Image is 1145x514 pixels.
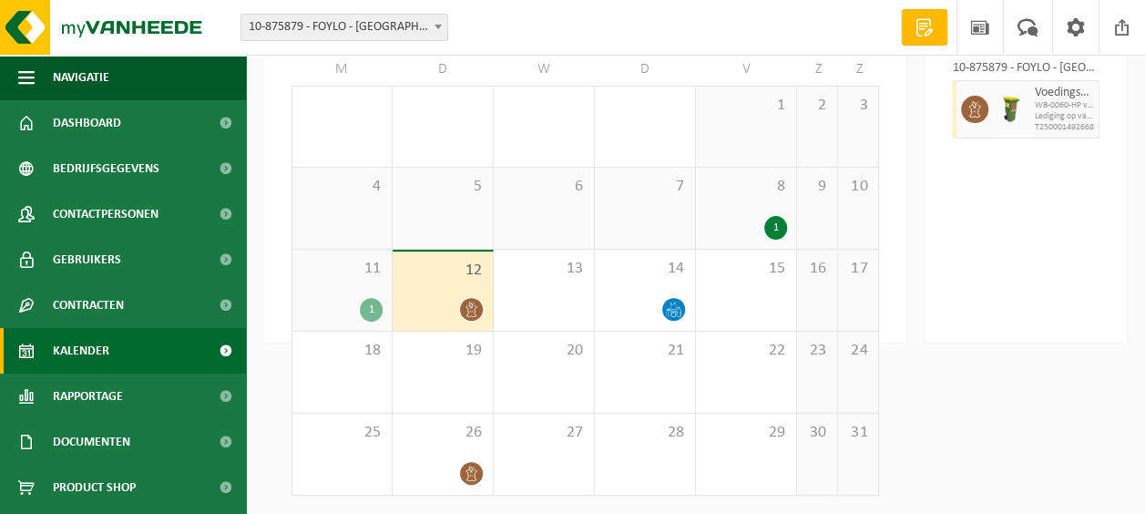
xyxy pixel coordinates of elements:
span: 3 [847,96,869,116]
span: 6 [503,177,585,197]
span: 14 [604,259,686,279]
div: 10-875879 - FOYLO - [GEOGRAPHIC_DATA] [952,62,1099,80]
div: 1 [764,216,787,240]
span: Bedrijfsgegevens [53,146,159,191]
span: 2 [806,96,828,116]
span: 23 [806,341,828,361]
span: 31 [847,423,869,443]
span: Gebruikers [53,237,121,283]
span: Contactpersonen [53,191,158,237]
div: 1 [360,298,383,322]
span: 26 [402,423,484,443]
span: 29 [705,423,787,443]
span: T250001492668 [1034,122,1094,133]
span: 19 [402,341,484,361]
span: 13 [503,259,585,279]
span: Kalender [53,328,109,374]
span: 8 [705,177,787,197]
td: M [291,53,393,86]
span: 17 [847,259,869,279]
span: Documenten [53,419,130,465]
td: Z [797,53,838,86]
span: 30 [806,423,828,443]
td: V [696,53,797,86]
span: 12 [402,261,484,281]
span: Rapportage [53,374,123,419]
span: Dashboard [53,100,121,146]
span: 28 [604,423,686,443]
span: 21 [604,341,686,361]
span: 20 [503,341,585,361]
td: W [494,53,595,86]
span: 9 [806,177,828,197]
td: D [595,53,696,86]
span: 5 [402,177,484,197]
span: Navigatie [53,55,109,100]
span: 27 [503,423,585,443]
span: 24 [847,341,869,361]
span: 10-875879 - FOYLO - ANTWERPEN [241,15,447,40]
span: Lediging op vaste frequentie [1034,111,1094,122]
span: 18 [302,341,383,361]
span: 15 [705,259,787,279]
span: Contracten [53,283,124,328]
span: Voedingsafval, bevat producten van dierlijke oorsprong, onverpakt, categorie 3 [1034,86,1094,100]
td: D [393,53,494,86]
span: 10-875879 - FOYLO - ANTWERPEN [240,14,448,41]
span: Product Shop [53,465,136,510]
td: Z [838,53,879,86]
span: WB-0060-HP voedingsafval, bevat producten van dierlijke oors [1034,100,1094,111]
span: 7 [604,177,686,197]
span: 10 [847,177,869,197]
span: 1 [705,96,787,116]
span: 22 [705,341,787,361]
span: 11 [302,259,383,279]
img: WB-0060-HPE-GN-50 [997,96,1025,123]
span: 4 [302,177,383,197]
span: 25 [302,423,383,443]
span: 16 [806,259,828,279]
